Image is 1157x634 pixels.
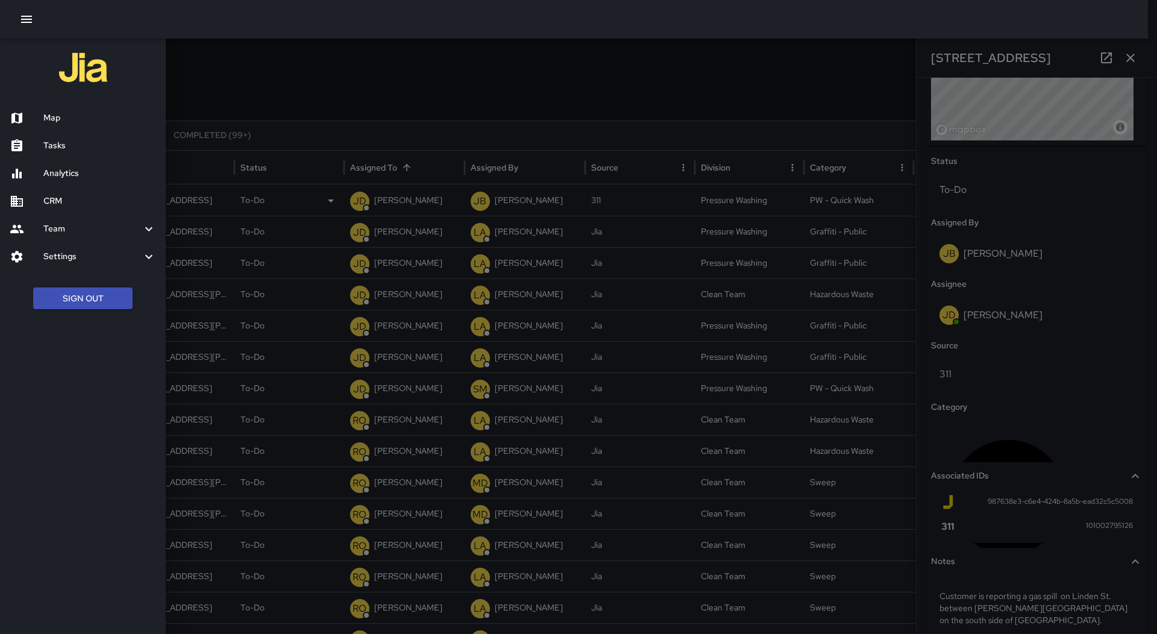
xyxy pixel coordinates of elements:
img: jia-logo [59,43,107,92]
h6: Team [43,222,142,236]
h6: Analytics [43,167,156,180]
h6: Tasks [43,139,156,152]
h6: Settings [43,250,142,263]
h6: Map [43,111,156,125]
button: Sign Out [33,287,133,310]
h6: CRM [43,195,156,208]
